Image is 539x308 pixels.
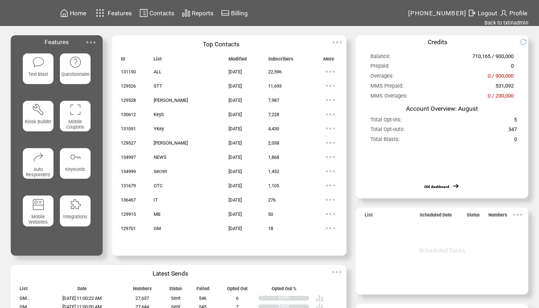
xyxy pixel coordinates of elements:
[268,183,279,188] span: 1,105
[66,119,84,130] span: Mobile Coupons
[511,63,514,72] span: 0
[203,41,240,48] span: Top Contacts
[60,148,91,189] a: Keywords
[370,126,405,136] span: Total Opt-outs:
[467,212,480,221] span: Status
[23,53,54,95] a: Text Blast
[229,197,242,203] span: [DATE]
[498,7,528,19] a: Profile
[227,286,247,294] span: Opted Out
[323,107,338,121] img: ellypsis.svg
[133,286,152,294] span: Numbers
[32,151,45,163] img: auto-responders.svg
[77,286,87,294] span: Date
[478,10,497,17] span: Logout
[323,193,338,207] img: ellypsis.svg
[488,212,507,221] span: Numbers
[508,126,517,136] span: 347
[69,56,82,68] img: questionnaire.svg
[268,169,279,174] span: 1,452
[121,155,136,160] span: 134997
[63,214,87,219] span: Integrations
[60,9,68,17] img: home.svg
[330,265,344,279] img: ellypsis.svg
[121,56,125,65] span: ID
[220,7,249,19] a: Billing
[171,296,180,301] span: Sent
[154,83,162,89] span: STT
[138,7,175,19] a: Contacts
[62,296,102,301] span: [DATE] 11:00:22 AM
[121,212,136,217] span: 129915
[365,212,373,221] span: List
[419,247,465,254] span: Scheduled Tasks
[268,126,279,131] span: 4,430
[121,69,136,74] span: 131150
[268,56,293,65] span: Subscribers
[268,112,279,117] span: 7,228
[84,35,98,49] img: ellypsis.svg
[65,167,85,172] span: Keywords
[32,56,45,68] img: text-blast.svg
[424,184,449,189] a: Old dashboard
[514,116,517,126] span: 5
[121,226,136,231] span: 129701
[370,93,408,102] span: MMS Overages:
[229,98,242,103] span: [DATE]
[420,212,452,221] span: Scheduled Date
[154,183,163,188] span: OTC
[229,56,247,65] span: Modified
[229,140,242,146] span: [DATE]
[428,38,447,46] span: Credits
[229,69,242,74] span: [DATE]
[236,296,238,301] span: 6
[61,72,89,77] span: Questionnaire
[69,198,82,211] img: integrations.svg
[121,169,136,174] span: 134999
[229,155,242,160] span: [DATE]
[139,9,148,17] img: contacts.svg
[323,150,338,164] img: ellypsis.svg
[154,155,166,160] span: NEWS
[69,103,82,116] img: coupons.svg
[408,10,467,17] span: [PHONE_NUMBER]
[20,296,30,301] span: GM...
[28,72,48,77] span: Text Blast
[370,116,402,126] span: Total Opt-ins:
[272,286,297,294] span: Opted Out %
[330,35,344,49] img: ellypsis.svg
[23,195,54,237] a: Mobile Websites
[467,7,498,19] a: Logout
[488,93,514,102] span: 0 / 200,000
[32,103,45,116] img: tool%201.svg
[221,9,230,17] img: creidtcard.svg
[229,83,242,89] span: [DATE]
[154,197,158,203] span: IT
[323,136,338,150] img: ellypsis.svg
[154,212,160,217] span: MB
[268,98,279,103] span: 7,987
[121,98,136,103] span: 129528
[26,167,50,177] span: Auto Responders
[229,183,242,188] span: [DATE]
[268,83,282,89] span: 11,693
[268,226,273,231] span: 18
[23,101,54,142] a: Kiosk Builder
[496,83,514,92] span: 531,092
[121,140,136,146] span: 129527
[121,126,136,131] span: 131091
[370,136,400,146] span: Total Blasts:
[154,226,161,231] span: GM
[315,294,323,302] img: poll%20-%20white.svg
[69,151,82,163] img: keywords.svg
[268,197,276,203] span: 276
[229,126,242,131] span: [DATE]
[154,126,164,131] span: YKey
[149,10,174,17] span: Contacts
[510,208,525,222] img: ellypsis.svg
[229,212,242,217] span: [DATE]
[25,119,51,124] span: Kiosk Builder
[484,20,528,26] a: Back to txtinadmin
[59,7,87,19] a: Home
[121,197,136,203] span: 136467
